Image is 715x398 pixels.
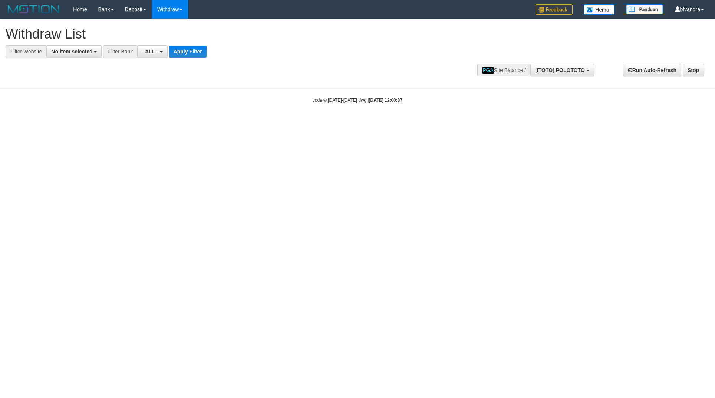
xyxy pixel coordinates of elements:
button: - ALL - [137,45,167,58]
a: Stop [683,64,704,76]
button: No item selected [46,45,102,58]
div: Site Balance / [477,64,530,76]
a: Run Auto-Refresh [623,64,681,76]
img: MOTION_logo.png [6,4,62,15]
span: No item selected [51,49,92,55]
button: Apply Filter [169,46,207,58]
button: [ITOTO] POLOTOTO [530,64,594,76]
img: panduan.png [626,4,663,14]
div: Filter Bank [103,45,137,58]
div: Filter Website [6,45,46,58]
strong: [DATE] 12:00:37 [369,98,402,103]
em: PGA [482,67,494,74]
img: Button%20Memo.svg [584,4,615,15]
h1: Withdraw List [6,27,469,42]
img: Feedback.jpg [536,4,573,15]
span: [ITOTO] POLOTOTO [535,67,585,73]
span: - ALL - [142,49,158,55]
small: code © [DATE]-[DATE] dwg | [313,98,402,103]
